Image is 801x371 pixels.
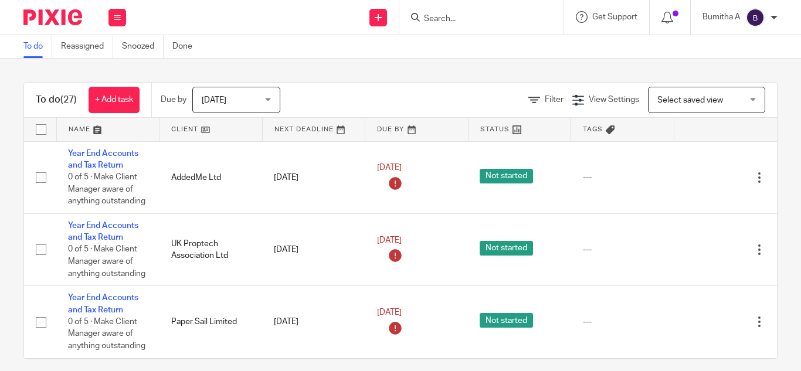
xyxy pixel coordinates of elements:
span: Not started [480,169,533,183]
div: --- [583,316,663,328]
span: Get Support [592,13,637,21]
img: svg%3E [746,8,765,27]
span: 0 of 5 · Make Client Manager aware of anything outstanding [68,318,145,350]
input: Search [423,14,528,25]
td: [DATE] [262,286,365,358]
a: Snoozed [122,35,164,58]
span: View Settings [589,96,639,104]
p: Due by [161,94,186,105]
a: Year End Accounts and Tax Return [68,294,138,314]
span: [DATE] [377,308,402,316]
a: To do [23,35,52,58]
img: Pixie [23,9,82,25]
td: [DATE] [262,141,365,213]
a: Reassigned [61,35,113,58]
div: --- [583,172,663,183]
span: Select saved view [657,96,723,104]
td: Paper Sail Limited [159,286,263,358]
span: [DATE] [377,236,402,244]
a: Done [172,35,201,58]
td: AddedMe Ltd [159,141,263,213]
span: Tags [583,126,603,132]
h1: To do [36,94,77,106]
span: 0 of 5 · Make Client Manager aware of anything outstanding [68,246,145,278]
span: [DATE] [202,96,226,104]
span: Filter [545,96,564,104]
td: [DATE] [262,213,365,285]
span: Not started [480,241,533,256]
span: (27) [60,95,77,104]
a: + Add task [89,87,140,113]
a: Year End Accounts and Tax Return [68,149,138,169]
a: Year End Accounts and Tax Return [68,222,138,241]
span: [DATE] [377,164,402,172]
span: 0 of 5 · Make Client Manager aware of anything outstanding [68,173,145,205]
span: Not started [480,313,533,328]
td: UK Proptech Association Ltd [159,213,263,285]
p: Bumitha A [702,11,740,23]
div: --- [583,244,663,256]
